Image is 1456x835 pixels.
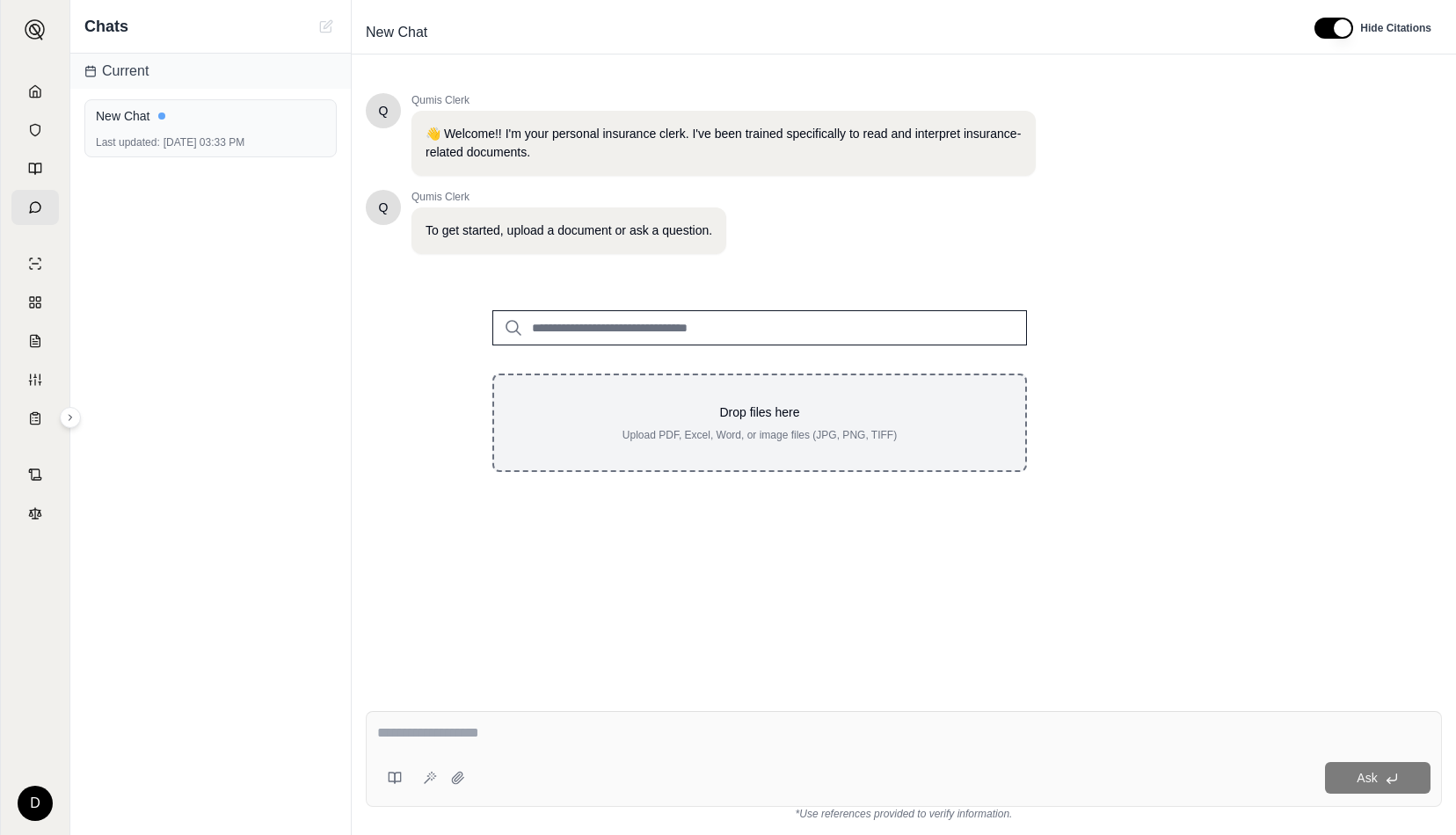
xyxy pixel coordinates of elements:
span: New Chat [359,18,434,47]
button: Expand sidebar [18,12,53,47]
span: Qumis Clerk [411,93,1036,107]
span: Hide Citations [1360,21,1431,35]
a: Coverage Table [11,401,59,436]
div: Current [70,54,351,89]
a: Chat [11,190,59,225]
div: [DATE] 03:33 PM [96,135,325,149]
span: Hello [379,102,389,120]
p: Upload PDF, Excel, Word, or image files (JPG, PNG, TIFF) [522,428,997,442]
span: Last updated: [96,135,160,149]
a: Policy Comparisons [11,285,59,320]
a: Contract Analysis [11,457,59,492]
a: Documents Vault [11,113,59,148]
span: Qumis Clerk [411,190,726,204]
div: Edit Title [359,18,1293,47]
a: Prompt Library [11,151,59,186]
button: Expand sidebar [60,407,81,428]
img: Expand sidebar [25,19,46,40]
button: New Chat [316,16,337,37]
p: Drop files here [522,403,997,421]
div: *Use references provided to verify information. [366,807,1442,821]
span: Ask [1357,771,1377,785]
button: Ask [1325,762,1431,794]
div: D [18,786,53,821]
div: New Chat [96,107,325,125]
span: Chats [84,14,128,39]
a: Claim Coverage [11,323,59,359]
a: Custom Report [11,362,59,397]
span: Hello [379,199,389,216]
p: To get started, upload a document or ask a question. [426,221,712,240]
a: Single Policy [11,246,59,281]
a: Legal Search Engine [11,496,59,531]
p: 👋 Welcome!! I'm your personal insurance clerk. I've been trained specifically to read and interpr... [426,125,1022,162]
a: Home [11,74,59,109]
